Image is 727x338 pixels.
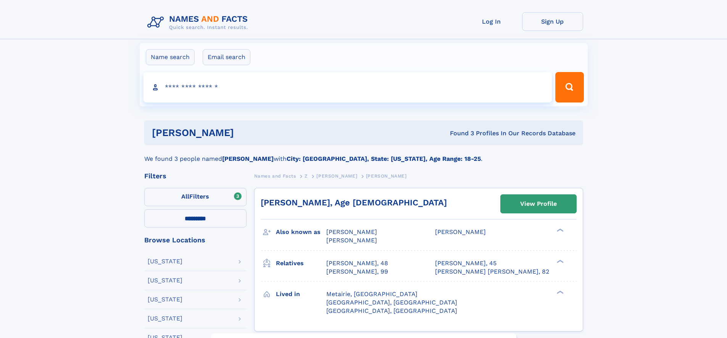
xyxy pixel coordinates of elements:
a: Log In [461,12,522,31]
a: [PERSON_NAME] [316,171,357,181]
a: View Profile [501,195,576,213]
div: [US_STATE] [148,258,182,264]
a: [PERSON_NAME], Age [DEMOGRAPHIC_DATA] [261,198,447,207]
a: [PERSON_NAME], 48 [326,259,388,268]
div: Browse Locations [144,237,247,243]
label: Email search [203,49,250,65]
input: search input [143,72,552,103]
h3: Also known as [276,226,326,239]
span: [PERSON_NAME] [435,228,486,235]
b: [PERSON_NAME] [222,155,274,162]
div: ❯ [555,259,564,264]
a: [PERSON_NAME], 45 [435,259,496,268]
h3: Relatives [276,257,326,270]
div: [US_STATE] [148,316,182,322]
a: Names and Facts [254,171,296,181]
div: [US_STATE] [148,277,182,284]
h1: [PERSON_NAME] [152,128,342,138]
span: [PERSON_NAME] [316,173,357,179]
a: Z [305,171,308,181]
a: Sign Up [522,12,583,31]
button: Search Button [555,72,584,103]
span: [PERSON_NAME] [326,237,377,244]
div: ❯ [555,228,564,233]
span: Metairie, [GEOGRAPHIC_DATA] [326,290,418,298]
div: Found 3 Profiles In Our Records Database [342,129,575,138]
label: Name search [146,49,195,65]
span: Z [305,173,308,179]
a: [PERSON_NAME], 99 [326,268,388,276]
div: We found 3 people named with . [144,145,583,163]
div: View Profile [520,195,557,213]
b: City: [GEOGRAPHIC_DATA], State: [US_STATE], Age Range: 18-25 [287,155,481,162]
label: Filters [144,188,247,206]
div: [US_STATE] [148,296,182,303]
img: Logo Names and Facts [144,12,254,33]
span: [PERSON_NAME] [366,173,407,179]
a: [PERSON_NAME] [PERSON_NAME], 82 [435,268,549,276]
span: [GEOGRAPHIC_DATA], [GEOGRAPHIC_DATA] [326,307,457,314]
span: [PERSON_NAME] [326,228,377,235]
h3: Lived in [276,288,326,301]
span: [GEOGRAPHIC_DATA], [GEOGRAPHIC_DATA] [326,299,457,306]
span: All [181,193,189,200]
div: ❯ [555,290,564,295]
div: Filters [144,173,247,179]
